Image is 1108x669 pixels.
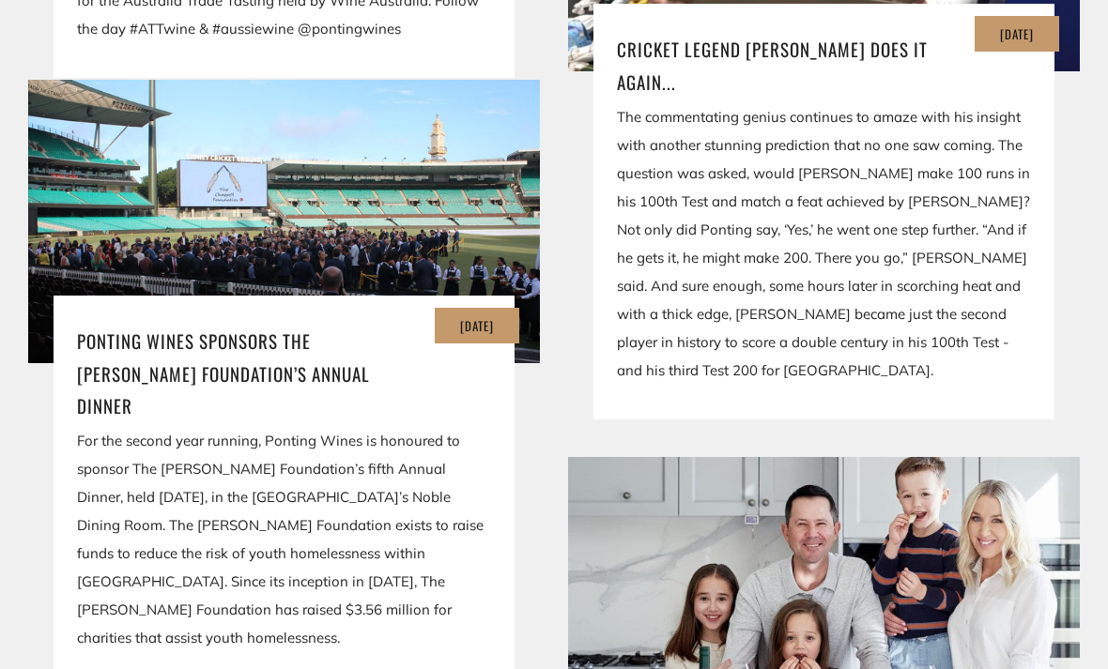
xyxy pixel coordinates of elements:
[28,80,540,364] img: Ponting Wines Sponsors The Chappell Foundation’s Annual Dinner
[1000,24,1034,43] time: [DATE]
[460,316,494,335] time: [DATE]
[617,33,1031,97] a: Cricket legend [PERSON_NAME] does it again...
[77,325,491,421] a: Ponting Wines Sponsors The [PERSON_NAME] Foundation’s Annual Dinner
[77,427,491,652] div: For the second year running, Ponting Wines is honoured to sponsor The [PERSON_NAME] Foundation’s ...
[617,103,1031,385] div: The commentating genius continues to amaze with his insight with another stunning prediction that...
